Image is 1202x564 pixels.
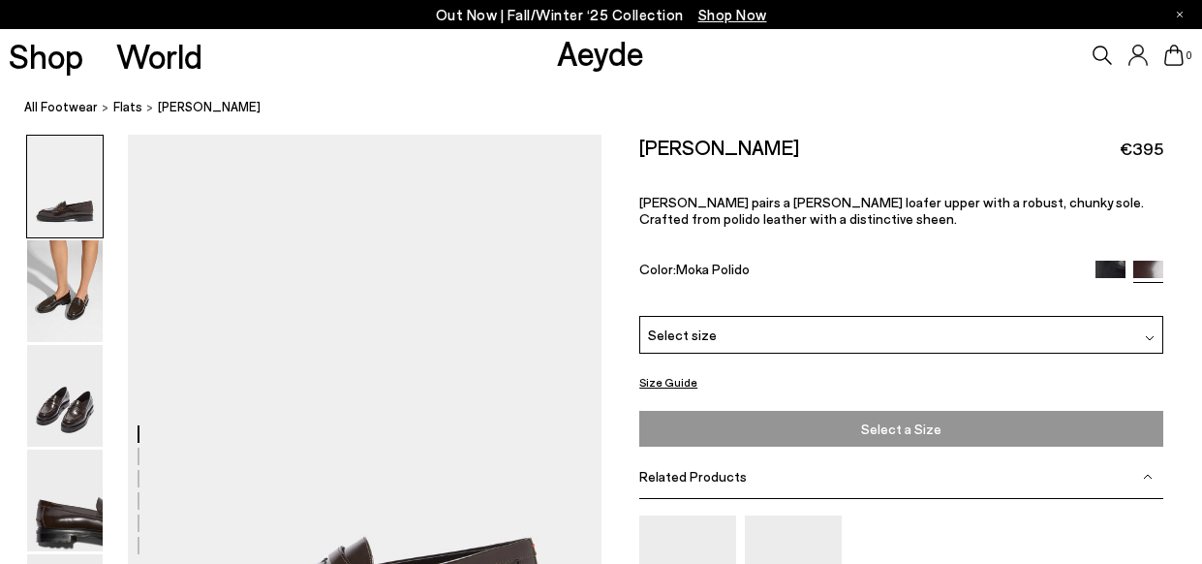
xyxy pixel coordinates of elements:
span: €395 [1120,137,1163,161]
a: 0 [1164,45,1184,66]
span: 0 [1184,50,1193,61]
button: Select a Size [639,411,1163,447]
span: Navigate to /collections/new-in [698,6,767,23]
img: svg%3E [1143,472,1153,482]
button: Size Guide [639,370,697,394]
h2: [PERSON_NAME] [639,135,799,159]
img: Leon Loafers - Image 1 [27,136,103,237]
span: Select size [648,325,717,345]
img: Leon Loafers - Image 3 [27,345,103,447]
div: Color: [639,261,1078,283]
a: flats [113,97,142,117]
a: Shop [9,39,83,73]
span: Moka Polido [676,261,750,277]
img: Leon Loafers - Image 4 [27,450,103,551]
span: Select a Size [645,417,1157,441]
a: World [116,39,202,73]
a: Aeyde [557,32,644,73]
a: All Footwear [24,97,98,117]
span: Related Products [639,468,747,485]
p: Out Now | Fall/Winter ‘25 Collection [436,3,767,27]
span: flats [113,99,142,114]
p: [PERSON_NAME] pairs a [PERSON_NAME] loafer upper with a robust, chunky sole. Crafted from polido ... [639,194,1163,227]
nav: breadcrumb [24,81,1202,135]
img: Leon Loafers - Image 2 [27,240,103,342]
img: svg%3E [1145,333,1155,343]
span: [PERSON_NAME] [158,97,261,117]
